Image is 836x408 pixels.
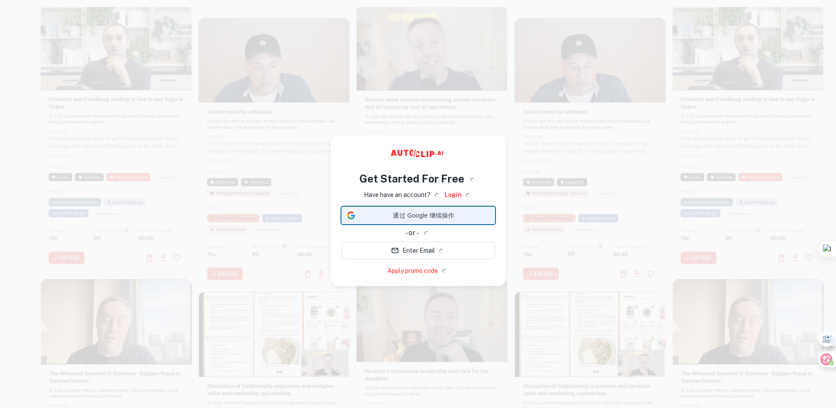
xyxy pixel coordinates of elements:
[341,242,495,259] button: Enter Email
[364,190,441,200] p: Have have an account?
[359,171,477,186] h4: Get Started For Free
[388,266,448,276] a: Apply promo code
[341,207,495,224] div: 通过 Google 继续操作
[341,228,495,238] div: - or -
[445,190,472,200] a: Login
[359,211,489,220] span: 通过 Google 继续操作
